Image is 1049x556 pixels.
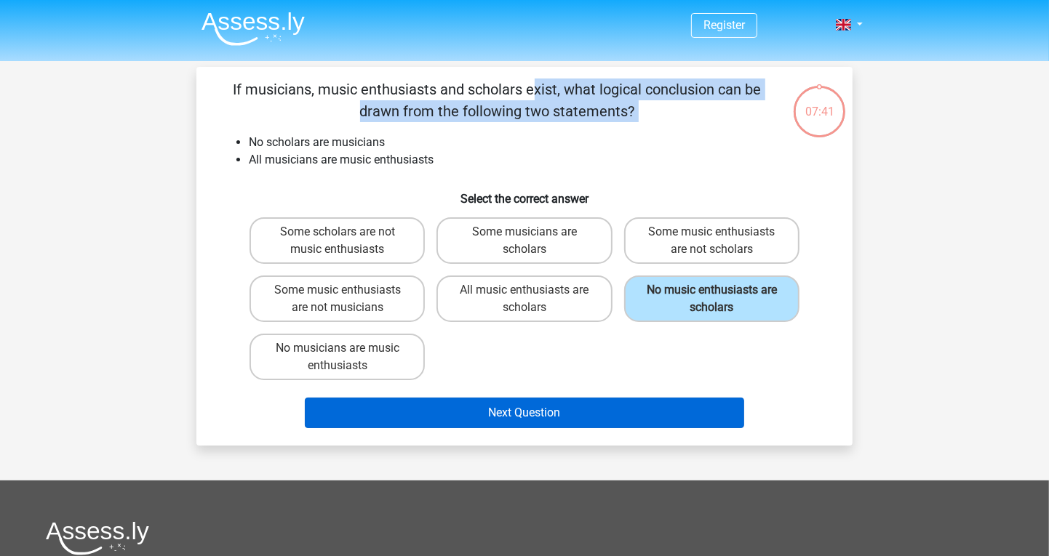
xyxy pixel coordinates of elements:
[250,275,425,322] label: Some music enthusiasts are not musicians
[703,18,745,32] a: Register
[436,275,612,322] label: All music enthusiasts are scholars
[46,521,149,555] img: Assessly logo
[220,180,829,206] h6: Select the correct answer
[305,398,745,428] button: Next Question
[249,134,829,151] li: No scholars are musicians
[792,84,847,121] div: 07:41
[220,78,775,122] p: If musicians, music enthusiasts and scholars exist, what logical conclusion can be drawn from the...
[436,217,612,264] label: Some musicians are scholars
[250,217,425,264] label: Some scholars are not music enthusiasts
[624,275,799,322] label: No music enthusiasts are scholars
[202,12,305,46] img: Assessly
[624,217,799,264] label: Some music enthusiasts are not scholars
[250,334,425,380] label: No musicians are music enthusiasts
[249,151,829,169] li: All musicians are music enthusiasts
